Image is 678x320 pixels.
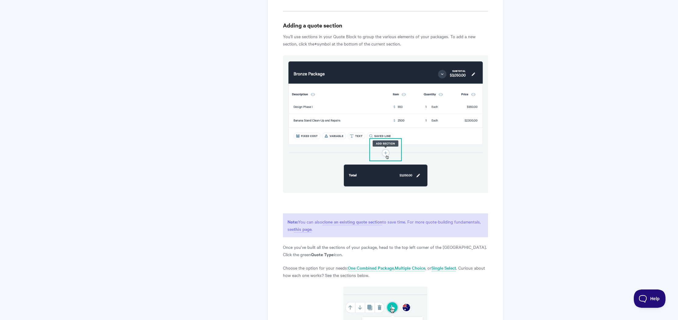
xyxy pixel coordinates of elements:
[283,21,488,30] h3: Adding a quote section
[294,226,312,233] a: this page
[283,243,488,258] p: Once you’ve built all the sections of your package, head to the top left corner of the [GEOGRAPHI...
[314,40,317,47] strong: +
[322,219,382,225] a: clone an existing quote section
[431,265,456,271] a: Single Select
[283,264,488,279] p: Choose the option for your needs: , , or . Curious about how each one works? See the sections below.
[287,218,298,225] strong: Note:
[283,33,488,47] p: You'll use sections in your Quote Block to group the various elements of your packages. To add a ...
[283,213,488,237] p: You can also to save time. For more quote-building fundamentals, see .
[634,289,666,308] iframe: Toggle Customer Support
[395,265,425,271] a: Multiple Choice
[311,251,334,257] strong: Quote Type
[348,265,394,271] a: One Combined Package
